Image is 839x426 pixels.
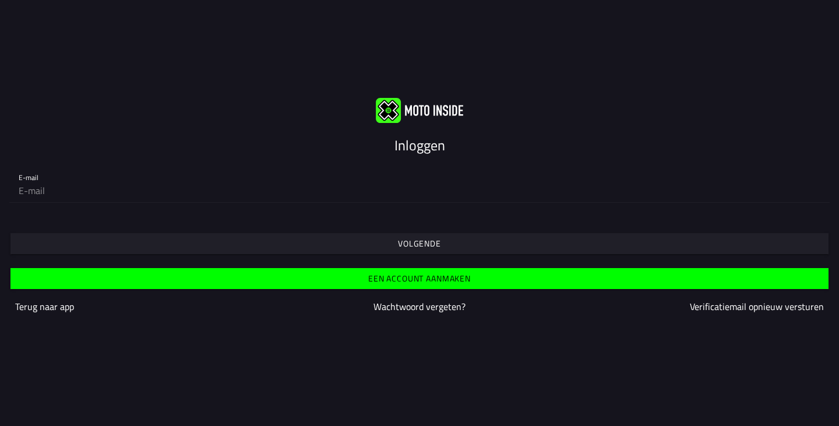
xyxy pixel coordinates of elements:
[398,240,441,248] ion-text: Volgende
[10,268,829,289] ion-button: Een account aanmaken
[690,300,824,314] a: Verificatiemail opnieuw versturen
[373,300,466,314] a: Wachtwoord vergeten?
[19,179,820,202] input: E-mail
[15,300,74,314] a: Terug naar app
[394,135,445,156] ion-text: Inloggen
